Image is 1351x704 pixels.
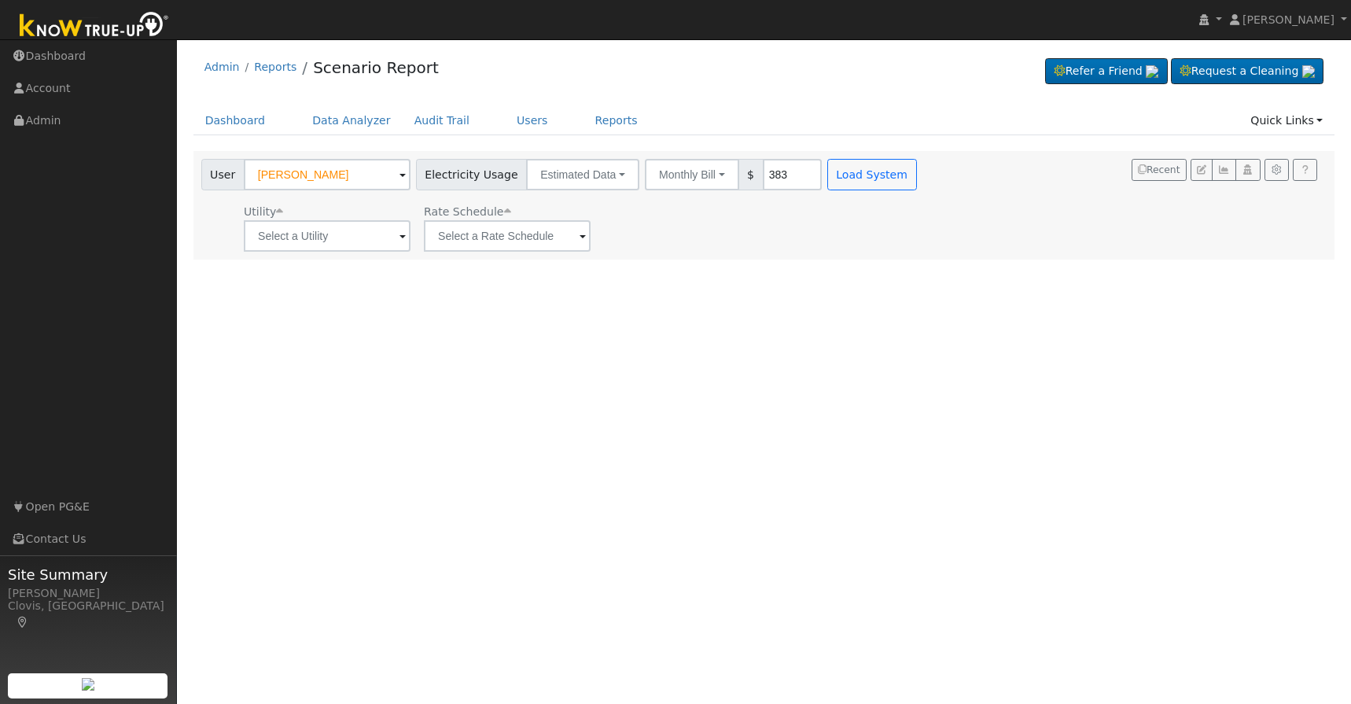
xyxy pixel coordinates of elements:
a: Request a Cleaning [1171,58,1323,85]
div: Clovis, [GEOGRAPHIC_DATA] [8,598,168,631]
img: retrieve [1302,65,1315,78]
button: Load System [827,159,917,190]
a: Data Analyzer [300,106,403,135]
button: Estimated Data [526,159,639,190]
div: [PERSON_NAME] [8,585,168,602]
input: Select a Utility [244,220,410,252]
button: Settings [1264,159,1289,181]
button: Recent [1132,159,1187,181]
button: Multi-Series Graph [1212,159,1236,181]
a: Users [505,106,560,135]
span: Site Summary [8,564,168,585]
a: Audit Trail [403,106,481,135]
input: Select a User [244,159,410,190]
span: User [201,159,245,190]
span: Alias: None [424,205,510,218]
img: Know True-Up [12,9,177,44]
span: [PERSON_NAME] [1242,13,1334,26]
a: Admin [204,61,240,73]
button: Edit User [1191,159,1213,181]
span: Electricity Usage [416,159,527,190]
a: Dashboard [193,106,278,135]
a: Reports [254,61,296,73]
img: retrieve [1146,65,1158,78]
a: Reports [583,106,650,135]
button: Monthly Bill [645,159,739,190]
div: Utility [244,204,410,220]
input: Select a Rate Schedule [424,220,591,252]
a: Help Link [1293,159,1317,181]
img: retrieve [82,678,94,691]
span: $ [738,159,764,190]
button: Login As [1235,159,1260,181]
a: Map [16,616,30,628]
a: Quick Links [1239,106,1334,135]
a: Scenario Report [313,58,439,77]
a: Refer a Friend [1045,58,1168,85]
